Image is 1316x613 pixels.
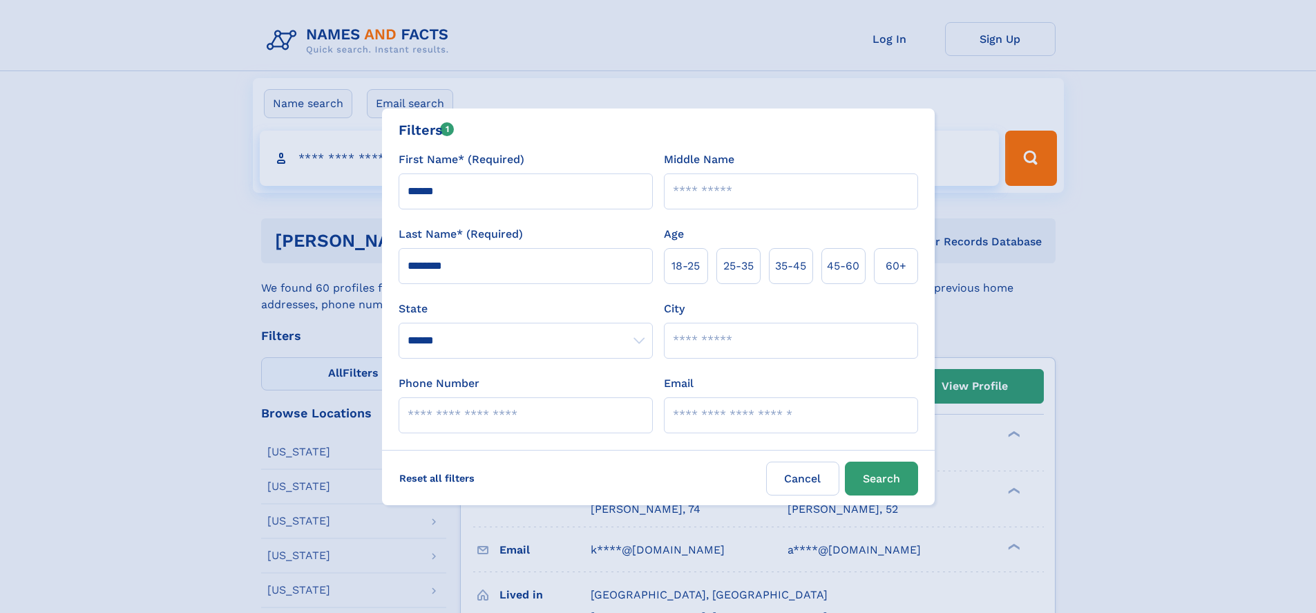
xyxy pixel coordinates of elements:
label: Last Name* (Required) [399,226,523,243]
label: Reset all filters [390,462,484,495]
label: First Name* (Required) [399,151,524,168]
label: Cancel [766,462,839,496]
label: Email [664,375,694,392]
button: Search [845,462,918,496]
label: City [664,301,685,317]
label: Age [664,226,684,243]
label: State [399,301,653,317]
label: Middle Name [664,151,734,168]
span: 18‑25 [671,258,700,274]
label: Phone Number [399,375,479,392]
div: Filters [399,120,455,140]
span: 35‑45 [775,258,806,274]
span: 45‑60 [827,258,859,274]
span: 60+ [886,258,906,274]
span: 25‑35 [723,258,754,274]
